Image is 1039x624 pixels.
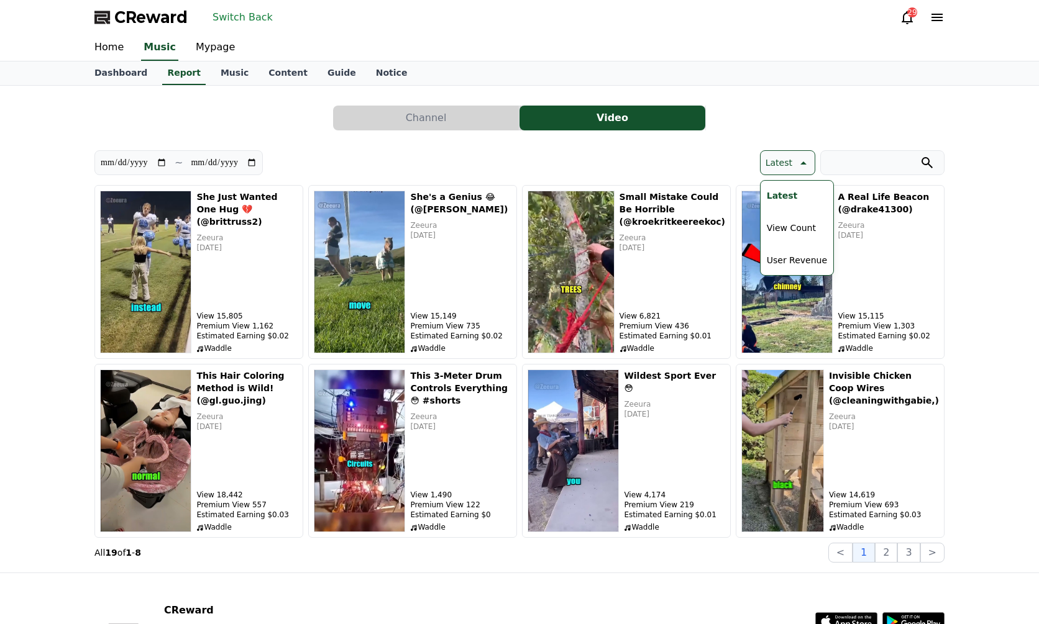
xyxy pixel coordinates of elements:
p: CReward [164,603,372,618]
a: Notice [366,61,418,85]
p: Waddle [196,522,298,532]
p: View 6,821 [620,311,726,321]
button: > [920,543,945,563]
a: Music [141,35,178,61]
button: < [828,543,853,563]
p: Waddle [838,343,939,353]
h5: Invisible Chicken Coop Wires (@cleaningwithgabie,) [829,369,939,407]
p: Estimated Earning $0.03 [196,510,298,520]
h5: Wildest Sport Ever 😳 [624,369,725,394]
p: Zeeura [410,220,511,230]
p: Premium View 557 [196,500,298,510]
p: Zeeura [838,220,939,230]
p: Premium View 219 [624,500,725,510]
p: Zeeura [410,412,511,422]
a: Video [519,106,706,130]
p: Zeeura [620,233,726,243]
p: View 4,174 [624,490,725,500]
button: User Revenue [762,246,832,274]
button: This 3-Meter Drum Controls Everything 😳 #shorts This 3-Meter Drum Controls Everything 😳 #shorts Z... [308,364,517,538]
button: Switch Back [208,7,278,27]
img: Wildest Sport Ever 😳 [528,369,619,532]
button: This Hair Coloring Method is Wild! (@gl.guo.jing) This Hair Coloring Method is Wild! (@gl.guo.jin... [94,364,303,538]
button: Small Mistake Could Be Horrible (@kroekritkeereekoc) Small Mistake Could Be Horrible (@kroekritke... [522,185,731,359]
p: Estimated Earning $0.02 [838,331,939,341]
p: Zeeura [196,412,298,422]
p: Premium View 1,162 [196,321,298,331]
p: All of - [94,546,141,559]
img: She Just Wanted One Hug 💔 (@brittruss2) [100,191,191,353]
button: View Count [762,214,821,242]
img: She's a Genius 😂 (@michaela_tait) [314,191,405,353]
span: CReward [114,7,188,27]
div: 29 [907,7,917,17]
img: A Real Life Beacon (@drake41300) [741,191,833,353]
p: Estimated Earning $0.01 [620,331,726,341]
p: Waddle [829,522,939,532]
p: [DATE] [410,422,511,432]
p: [DATE] [829,422,939,432]
p: Latest [766,154,792,171]
p: Premium View 1,303 [838,321,939,331]
p: Waddle [410,522,511,532]
button: Invisible Chicken Coop Wires (@cleaningwithgabie,) Invisible Chicken Coop Wires (@cleaningwithgab... [736,364,945,538]
a: Music [211,61,259,85]
button: 1 [853,543,875,563]
p: Zeeura [196,233,298,243]
p: Estimated Earning $0.02 [410,331,511,341]
p: Waddle [410,343,511,353]
img: Small Mistake Could Be Horrible (@kroekritkeereekoc) [528,191,615,353]
p: Premium View 436 [620,321,726,331]
button: She Just Wanted One Hug 💔 (@brittruss2) She Just Wanted One Hug 💔 (@brittruss2) Zeeura [DATE] Vie... [94,185,303,359]
button: A Real Life Beacon (@drake41300) A Real Life Beacon (@drake41300) Zeeura [DATE] View 15,115 Premi... [736,185,945,359]
button: Latest [762,182,803,209]
img: This Hair Coloring Method is Wild! (@gl.guo.jing) [100,369,191,532]
button: 2 [875,543,897,563]
a: Content [259,61,318,85]
h5: She Just Wanted One Hug 💔 (@brittruss2) [196,191,298,228]
p: Premium View 693 [829,500,939,510]
p: Estimated Earning $0.01 [624,510,725,520]
p: View 15,115 [838,311,939,321]
p: Zeeura [624,399,725,409]
p: View 15,149 [410,311,511,321]
a: Home [85,35,134,61]
p: [DATE] [624,409,725,419]
img: This 3-Meter Drum Controls Everything 😳 #shorts [314,369,405,532]
h5: This Hair Coloring Method is Wild! (@gl.guo.jing) [196,369,298,407]
p: View 18,442 [196,490,298,500]
h5: Small Mistake Could Be Horrible (@kroekritkeereekoc) [620,191,726,228]
h5: She's a Genius 😂 (@[PERSON_NAME]) [410,191,511,215]
p: Estimated Earning $0.03 [829,510,939,520]
strong: 8 [135,548,141,558]
p: View 1,490 [410,490,511,500]
strong: 1 [126,548,132,558]
p: [DATE] [196,243,298,253]
a: 29 [900,10,915,25]
button: 3 [897,543,920,563]
p: [DATE] [410,230,511,240]
p: [DATE] [838,230,939,240]
p: [DATE] [620,243,726,253]
a: CReward [94,7,188,27]
p: Waddle [196,343,298,353]
button: She's a Genius 😂 (@michaela_tait) She's a Genius 😂 (@[PERSON_NAME]) Zeeura [DATE] View 15,149 Pre... [308,185,517,359]
a: Report [162,61,206,85]
p: Waddle [624,522,725,532]
h5: This 3-Meter Drum Controls Everything 😳 #shorts [410,369,511,407]
img: Invisible Chicken Coop Wires (@cleaningwithgabie,) [741,369,824,532]
p: ~ [175,155,183,170]
button: Channel [333,106,519,130]
button: Wildest Sport Ever 😳 Wildest Sport Ever 😳 Zeeura [DATE] View 4,174 Premium View 219 Estimated Ear... [522,364,731,538]
button: Video [519,106,705,130]
p: Estimated Earning $0 [410,510,511,520]
p: Zeeura [829,412,939,422]
a: Dashboard [85,61,157,85]
strong: 19 [105,548,117,558]
p: View 14,619 [829,490,939,500]
p: Premium View 122 [410,500,511,510]
p: Estimated Earning $0.02 [196,331,298,341]
button: Latest [760,150,815,175]
p: View 15,805 [196,311,298,321]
